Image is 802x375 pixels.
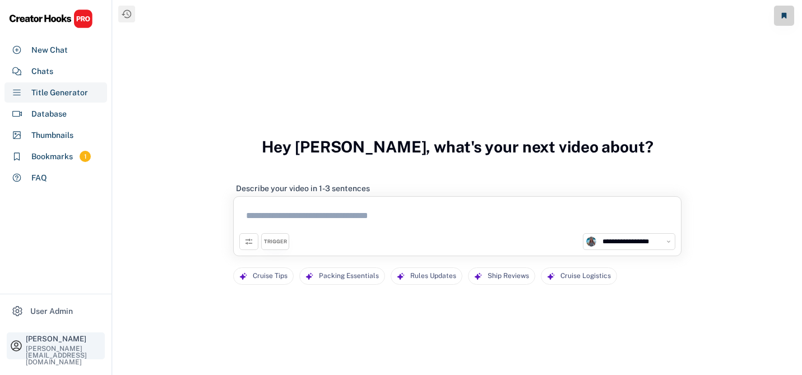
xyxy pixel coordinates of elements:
[9,9,93,29] img: CHPRO%20Logo.svg
[26,345,102,365] div: [PERSON_NAME][EMAIL_ADDRESS][DOMAIN_NAME]
[31,129,73,141] div: Thumbnails
[488,268,529,284] div: Ship Reviews
[262,126,653,168] h3: Hey [PERSON_NAME], what's your next video about?
[586,237,596,247] img: unnamed.jpg
[80,152,91,161] div: 1
[319,268,379,284] div: Packing Essentials
[253,268,288,284] div: Cruise Tips
[236,183,370,193] div: Describe your video in 1-3 sentences
[31,66,53,77] div: Chats
[26,335,102,342] div: [PERSON_NAME]
[31,151,73,163] div: Bookmarks
[31,172,47,184] div: FAQ
[30,305,73,317] div: User Admin
[264,238,287,246] div: TRIGGER
[560,268,611,284] div: Cruise Logistics
[410,268,456,284] div: Rules Updates
[31,108,67,120] div: Database
[31,87,88,99] div: Title Generator
[31,44,68,56] div: New Chat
